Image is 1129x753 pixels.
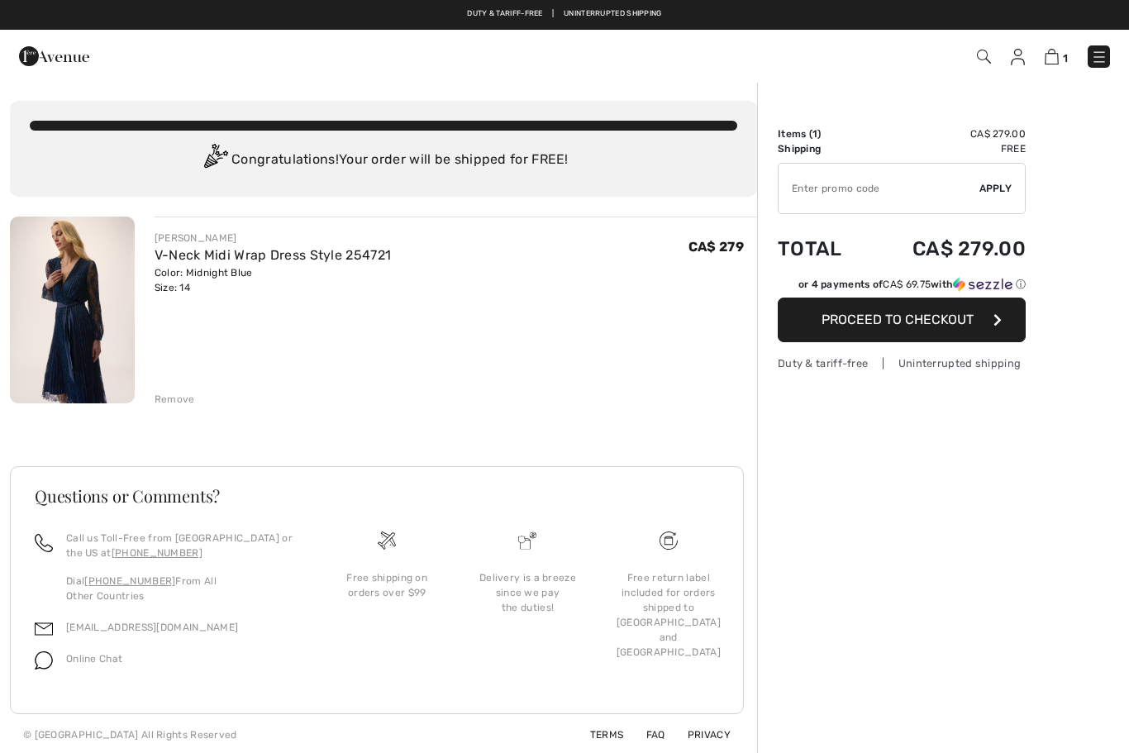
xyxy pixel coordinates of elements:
[155,247,392,263] a: V-Neck Midi Wrap Dress Style 254721
[979,181,1012,196] span: Apply
[198,144,231,177] img: Congratulation2.svg
[19,47,89,63] a: 1ère Avenue
[518,531,536,550] img: Delivery is a breeze since we pay the duties!
[778,298,1026,342] button: Proceed to Checkout
[19,40,89,73] img: 1ère Avenue
[10,217,135,403] img: V-Neck Midi Wrap Dress Style 254721
[35,534,53,552] img: call
[977,50,991,64] img: Search
[668,729,731,741] a: Privacy
[112,547,202,559] a: [PHONE_NUMBER]
[778,221,867,277] td: Total
[612,570,726,660] div: Free return label included for orders shipped to [GEOGRAPHIC_DATA] and [GEOGRAPHIC_DATA]
[867,141,1026,156] td: Free
[35,651,53,670] img: chat
[378,531,396,550] img: Free shipping on orders over $99
[688,239,744,255] span: CA$ 279
[1045,46,1068,66] a: 1
[23,727,237,742] div: © [GEOGRAPHIC_DATA] All Rights Reserved
[1011,49,1025,65] img: My Info
[1045,49,1059,64] img: Shopping Bag
[883,279,931,290] span: CA$ 69.75
[778,126,867,141] td: Items ( )
[1091,49,1108,65] img: Menu
[35,620,53,638] img: email
[66,622,238,633] a: [EMAIL_ADDRESS][DOMAIN_NAME]
[66,574,297,603] p: Dial From All Other Countries
[812,128,817,140] span: 1
[779,164,979,213] input: Promo code
[155,265,392,295] div: Color: Midnight Blue Size: 14
[35,488,719,504] h3: Questions or Comments?
[660,531,678,550] img: Free shipping on orders over $99
[66,531,297,560] p: Call us Toll-Free from [GEOGRAPHIC_DATA] or the US at
[778,355,1026,371] div: Duty & tariff-free | Uninterrupted shipping
[798,277,1026,292] div: or 4 payments of with
[330,570,444,600] div: Free shipping on orders over $99
[778,277,1026,298] div: or 4 payments ofCA$ 69.75withSezzle Click to learn more about Sezzle
[155,392,195,407] div: Remove
[1063,52,1068,64] span: 1
[66,653,122,665] span: Online Chat
[30,144,737,177] div: Congratulations! Your order will be shipped for FREE!
[867,126,1026,141] td: CA$ 279.00
[822,312,974,327] span: Proceed to Checkout
[470,570,584,615] div: Delivery is a breeze since we pay the duties!
[953,277,1012,292] img: Sezzle
[778,141,867,156] td: Shipping
[867,221,1026,277] td: CA$ 279.00
[84,575,175,587] a: [PHONE_NUMBER]
[155,231,392,245] div: [PERSON_NAME]
[626,729,665,741] a: FAQ
[570,729,624,741] a: Terms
